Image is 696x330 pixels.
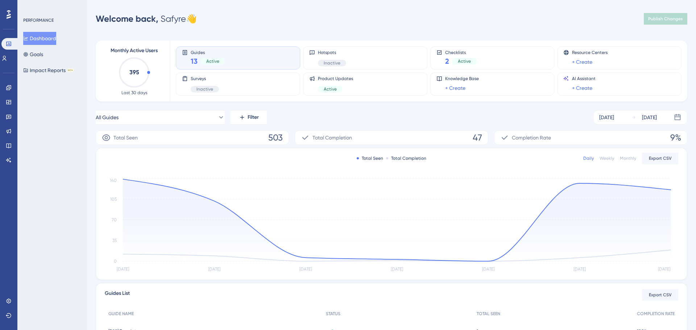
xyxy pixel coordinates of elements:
[110,178,117,183] tspan: 140
[649,292,672,298] span: Export CSV
[391,267,403,272] tspan: [DATE]
[572,84,592,92] a: + Create
[649,155,672,161] span: Export CSV
[268,132,283,143] span: 503
[573,267,586,272] tspan: [DATE]
[96,110,225,125] button: All Guides
[191,56,198,66] span: 13
[445,50,477,55] span: Checklists
[644,13,687,25] button: Publish Changes
[23,64,74,77] button: Impact ReportsBETA
[23,32,56,45] button: Dashboard
[445,84,465,92] a: + Create
[642,153,678,164] button: Export CSV
[318,50,346,55] span: Hotspots
[583,155,594,161] div: Daily
[572,76,596,82] span: AI Assistant
[231,110,267,125] button: Filter
[357,155,383,161] div: Total Seen
[112,238,117,243] tspan: 35
[111,46,158,55] span: Monthly Active Users
[108,311,134,317] span: GUIDE NAME
[67,68,74,72] div: BETA
[445,76,479,82] span: Knowledge Base
[23,17,54,23] div: PERFORMANCE
[482,267,494,272] tspan: [DATE]
[112,217,117,222] tspan: 70
[96,13,158,24] span: Welcome back,
[312,133,352,142] span: Total Completion
[113,133,138,142] span: Total Seen
[648,16,683,22] span: Publish Changes
[473,132,482,143] span: 47
[324,86,337,92] span: Active
[318,76,353,82] span: Product Updates
[117,267,129,272] tspan: [DATE]
[445,56,449,66] span: 2
[477,311,500,317] span: TOTAL SEEN
[326,311,340,317] span: STATUS
[105,289,130,301] span: Guides List
[299,267,312,272] tspan: [DATE]
[191,76,219,82] span: Surveys
[248,113,259,122] span: Filter
[600,155,614,161] div: Weekly
[670,132,681,143] span: 9%
[658,267,670,272] tspan: [DATE]
[114,259,117,264] tspan: 0
[572,50,608,55] span: Resource Centers
[386,155,426,161] div: Total Completion
[96,13,197,25] div: Safyre 👋
[324,60,340,66] span: Inactive
[206,58,219,64] span: Active
[191,50,225,55] span: Guides
[642,289,678,301] button: Export CSV
[110,197,117,202] tspan: 105
[208,267,220,272] tspan: [DATE]
[96,113,119,122] span: All Guides
[458,58,471,64] span: Active
[599,113,614,122] div: [DATE]
[512,133,551,142] span: Completion Rate
[129,69,139,76] text: 395
[572,58,592,66] a: + Create
[637,311,675,317] span: COMPLETION RATE
[642,113,657,122] div: [DATE]
[196,86,213,92] span: Inactive
[23,48,43,61] button: Goals
[620,155,636,161] div: Monthly
[121,90,147,96] span: Last 30 days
